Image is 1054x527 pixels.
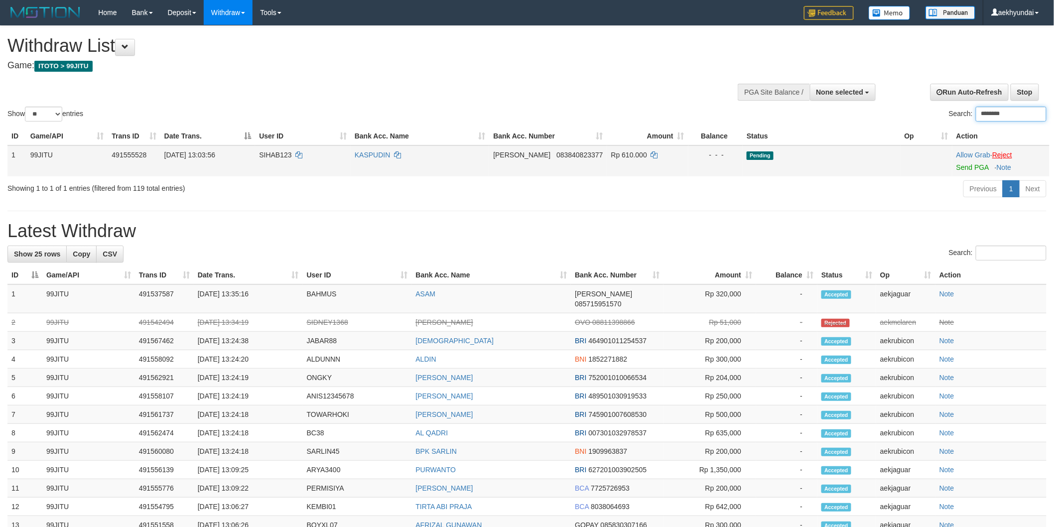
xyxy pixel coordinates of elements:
[1011,84,1039,101] a: Stop
[1003,180,1020,197] a: 1
[303,332,412,350] td: JABAR88
[939,447,954,455] a: Note
[7,313,42,332] td: 2
[135,424,194,442] td: 491562474
[949,107,1047,122] label: Search:
[821,374,851,383] span: Accepted
[876,442,935,461] td: aekrubicon
[303,369,412,387] td: ONGKY
[756,350,817,369] td: -
[756,498,817,516] td: -
[575,337,586,345] span: BRI
[7,442,42,461] td: 9
[589,447,628,455] span: Copy 1909963837 to clipboard
[42,332,135,350] td: 99JITU
[756,332,817,350] td: -
[956,151,992,159] span: ·
[571,266,663,284] th: Bank Acc. Number: activate to sort column ascending
[42,266,135,284] th: Game/API: activate to sort column ascending
[303,498,412,516] td: KEMBI01
[303,284,412,313] td: BAHMUS
[589,337,647,345] span: Copy 464901011254537 to clipboard
[303,442,412,461] td: SARLIN45
[194,350,303,369] td: [DATE] 13:24:20
[939,392,954,400] a: Note
[821,356,851,364] span: Accepted
[66,246,97,263] a: Copy
[663,424,756,442] td: Rp 635,000
[303,461,412,479] td: ARYA3400
[663,461,756,479] td: Rp 1,350,000
[756,442,817,461] td: -
[7,387,42,405] td: 6
[135,369,194,387] td: 491562921
[7,179,432,193] div: Showing 1 to 1 of 1 entries (filtered from 119 total entries)
[876,266,935,284] th: Op: activate to sort column ascending
[556,151,603,159] span: Copy 083840823377 to clipboard
[756,284,817,313] td: -
[589,355,628,363] span: Copy 1852271882 to clipboard
[939,410,954,418] a: Note
[575,318,590,326] span: OVO
[952,145,1050,176] td: ·
[108,127,160,145] th: Trans ID: activate to sort column ascending
[42,313,135,332] td: 99JITU
[589,429,647,437] span: Copy 007301032978537 to clipboard
[7,246,67,263] a: Show 25 rows
[688,127,743,145] th: Balance
[42,442,135,461] td: 99JITU
[34,61,93,72] span: ITOTO > 99JITU
[493,151,550,159] span: [PERSON_NAME]
[939,290,954,298] a: Note
[7,266,42,284] th: ID: activate to sort column descending
[939,337,954,345] a: Note
[575,447,586,455] span: BNI
[194,266,303,284] th: Date Trans.: activate to sort column ascending
[963,180,1003,197] a: Previous
[96,246,124,263] a: CSV
[135,332,194,350] td: 491567462
[589,374,647,382] span: Copy 752001010066534 to clipboard
[747,151,774,160] span: Pending
[489,127,607,145] th: Bank Acc. Number: activate to sort column ascending
[42,350,135,369] td: 99JITU
[7,145,26,176] td: 1
[949,246,1047,261] label: Search:
[135,266,194,284] th: Trans ID: activate to sort column ascending
[692,150,739,160] div: - - -
[416,447,457,455] a: BPK SARLIN
[7,221,1047,241] h1: Latest Withdraw
[939,318,954,326] a: Note
[575,392,586,400] span: BRI
[575,484,589,492] span: BCA
[26,127,108,145] th: Game/API: activate to sort column ascending
[416,466,456,474] a: PURWANTO
[416,355,436,363] a: ALDIN
[592,318,635,326] span: Copy 08811398866 to clipboard
[611,151,647,159] span: Rp 610.000
[956,151,990,159] a: Allow Grab
[663,498,756,516] td: Rp 642,000
[743,127,901,145] th: Status
[42,387,135,405] td: 99JITU
[7,405,42,424] td: 7
[259,151,291,159] span: SIHAB123
[663,387,756,405] td: Rp 250,000
[103,250,117,258] span: CSV
[876,498,935,516] td: aekjaguar
[663,442,756,461] td: Rp 200,000
[303,350,412,369] td: ALDUNNN
[575,300,621,308] span: Copy 085715951570 to clipboard
[7,61,693,71] h4: Game:
[756,479,817,498] td: -
[575,466,586,474] span: BRI
[1019,180,1047,197] a: Next
[164,151,215,159] span: [DATE] 13:03:56
[416,410,473,418] a: [PERSON_NAME]
[135,498,194,516] td: 491554795
[876,332,935,350] td: aekrubicon
[876,284,935,313] td: aekjaguar
[7,332,42,350] td: 3
[939,503,954,511] a: Note
[939,466,954,474] a: Note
